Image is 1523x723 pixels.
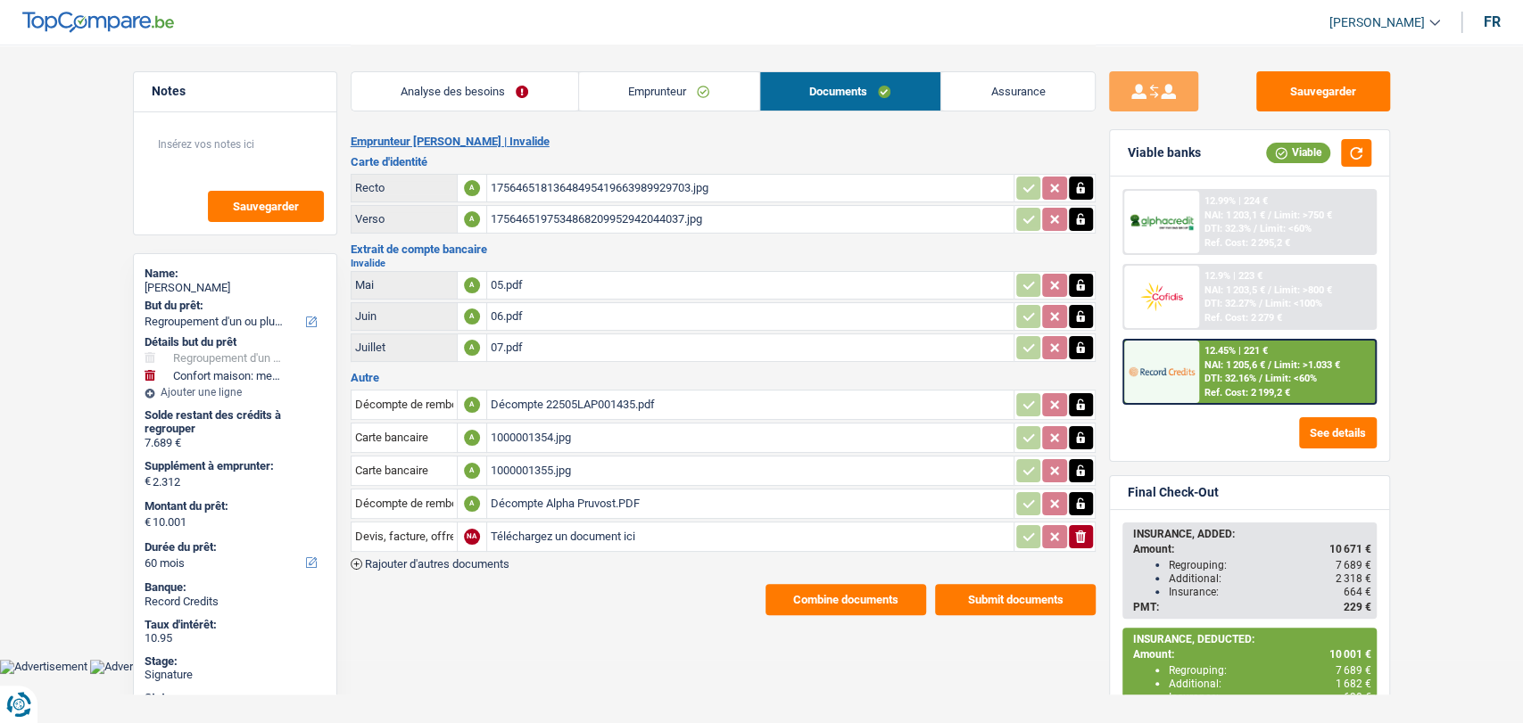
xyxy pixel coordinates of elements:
a: Analyse des besoins [352,72,578,111]
h5: Notes [152,84,319,99]
h2: Invalide [351,259,1096,268]
button: Sauvegarder [1256,71,1390,111]
div: 12.9% | 223 € [1204,270,1262,282]
div: A [464,397,480,413]
span: Sauvegarder [233,201,299,212]
img: TopCompare Logo [22,12,174,33]
label: But du prêt: [145,299,322,313]
div: Amount: [1133,543,1371,555]
span: Limit: <60% [1265,373,1317,384]
span: Limit: <60% [1260,223,1312,234]
div: Insurance: [1169,586,1371,598]
span: Limit: >750 € [1274,210,1332,221]
a: Documents [760,72,940,111]
div: Ref. Cost: 2 279 € [1204,312,1282,324]
div: Regrouping: [1169,664,1371,677]
div: Banque: [145,580,326,595]
div: A [464,308,480,325]
div: Status: [145,691,326,705]
img: Cofidis [1129,280,1195,313]
button: Submit documents [935,584,1096,615]
span: DTI: 32.27% [1204,298,1256,309]
div: Taux d'intérêt: [145,618,326,632]
a: Assurance [941,72,1095,111]
div: A [464,277,480,293]
span: 7 689 € [1336,559,1371,571]
div: Mai [355,278,453,292]
span: € [145,515,151,530]
div: Additional: [1169,572,1371,585]
h3: Extrait de compte bancaire [351,243,1096,255]
span: / [1259,298,1262,309]
h3: Autre [351,372,1096,383]
div: Juin [355,309,453,323]
div: A [464,430,480,446]
span: 1 682 € [1336,678,1371,690]
span: 10 001 € [1329,648,1371,661]
span: 7 689 € [1336,664,1371,677]
span: Limit: <100% [1265,298,1322,309]
button: Rajouter d'autres documents [351,558,509,570]
span: / [1268,359,1271,371]
span: NAI: 1 203,5 € [1204,284,1265,296]
div: 1000001354.jpg [491,424,1010,451]
span: 2 318 € [1336,572,1371,585]
div: 05.pdf [491,272,1010,299]
div: Décompte 22505LAP001435.pdf [491,391,1010,418]
label: Montant du prêt: [145,499,322,513]
div: A [464,180,480,196]
div: Détails but du prêt [145,335,326,349]
div: 12.45% | 221 € [1204,345,1268,357]
div: Viable banks [1128,145,1201,160]
h2: Emprunteur [PERSON_NAME] | Invalide [351,135,1096,149]
span: DTI: 32.16% [1204,373,1256,384]
div: Solde restant des crédits à regrouper [145,408,326,436]
div: 17564651813648495419663989929703.jpg [491,175,1010,201]
div: Verso [355,212,453,226]
span: / [1268,284,1271,296]
div: Décompte Alpha Pruvost.PDF [491,490,1010,517]
div: Viable [1266,143,1330,162]
div: 1756465197534868209952942044037.jpg [491,206,1010,233]
button: Sauvegarder [208,191,324,222]
span: 229 € [1344,601,1371,613]
a: [PERSON_NAME] [1315,8,1440,37]
div: Final Check-Out [1128,485,1219,500]
div: Stage: [145,654,326,669]
span: € [145,474,151,489]
img: Record Credits [1129,355,1195,388]
div: Ref. Cost: 2 199,2 € [1204,387,1290,398]
span: / [1259,373,1262,384]
div: 1000001355.jpg [491,457,1010,484]
h3: Carte d'identité [351,156,1096,168]
div: PMT: [1133,601,1371,613]
div: 07.pdf [491,334,1010,361]
div: A [464,463,480,479]
div: Recto [355,181,453,194]
div: Name: [145,267,326,281]
div: NA [464,529,480,545]
div: Insurance: [1169,691,1371,703]
div: 7.689 € [145,436,326,450]
div: Ref. Cost: 2 295,2 € [1204,237,1290,249]
span: Rajouter d'autres documents [365,558,509,570]
span: 630 € [1344,691,1371,703]
button: See details [1299,417,1377,448]
img: AlphaCredit [1129,212,1195,233]
div: Juillet [355,341,453,354]
div: INSURANCE, ADDED: [1133,528,1371,540]
div: 06.pdf [491,303,1010,330]
span: Limit: >1.033 € [1274,359,1340,371]
label: Supplément à emprunter: [145,459,322,473]
div: A [464,340,480,356]
label: Durée du prêt: [145,540,322,555]
span: [PERSON_NAME] [1329,15,1425,30]
span: 10 671 € [1329,543,1371,555]
div: 10.95 [145,631,326,645]
a: Emprunteur [579,72,759,111]
span: NAI: 1 205,6 € [1204,359,1265,371]
img: Advertisement [90,660,178,674]
div: [PERSON_NAME] [145,281,326,295]
div: Ajouter une ligne [145,386,326,398]
span: 664 € [1344,586,1371,598]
